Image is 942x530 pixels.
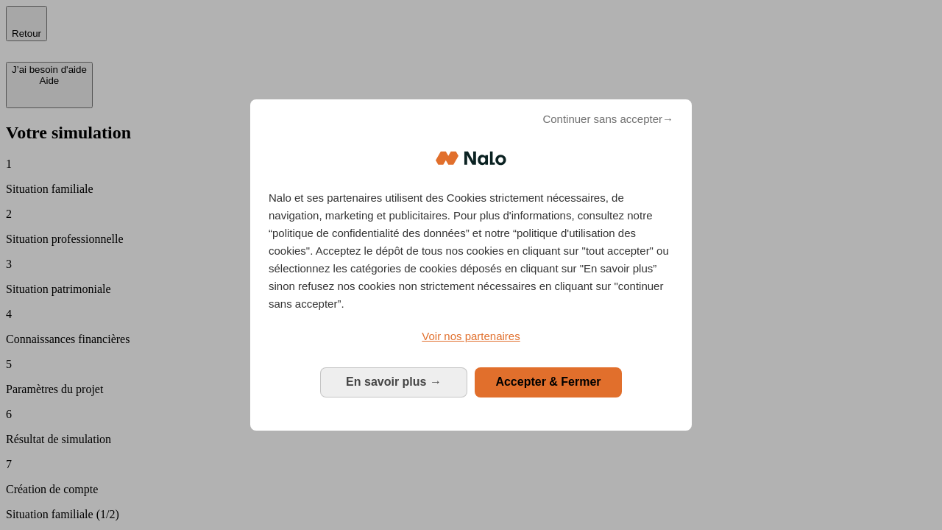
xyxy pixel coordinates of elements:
[269,189,673,313] p: Nalo et ses partenaires utilisent des Cookies strictement nécessaires, de navigation, marketing e...
[422,330,520,342] span: Voir nos partenaires
[436,136,506,180] img: Logo
[320,367,467,397] button: En savoir plus: Configurer vos consentements
[542,110,673,128] span: Continuer sans accepter→
[475,367,622,397] button: Accepter & Fermer: Accepter notre traitement des données et fermer
[269,328,673,345] a: Voir nos partenaires
[495,375,601,388] span: Accepter & Fermer
[250,99,692,430] div: Bienvenue chez Nalo Gestion du consentement
[346,375,442,388] span: En savoir plus →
